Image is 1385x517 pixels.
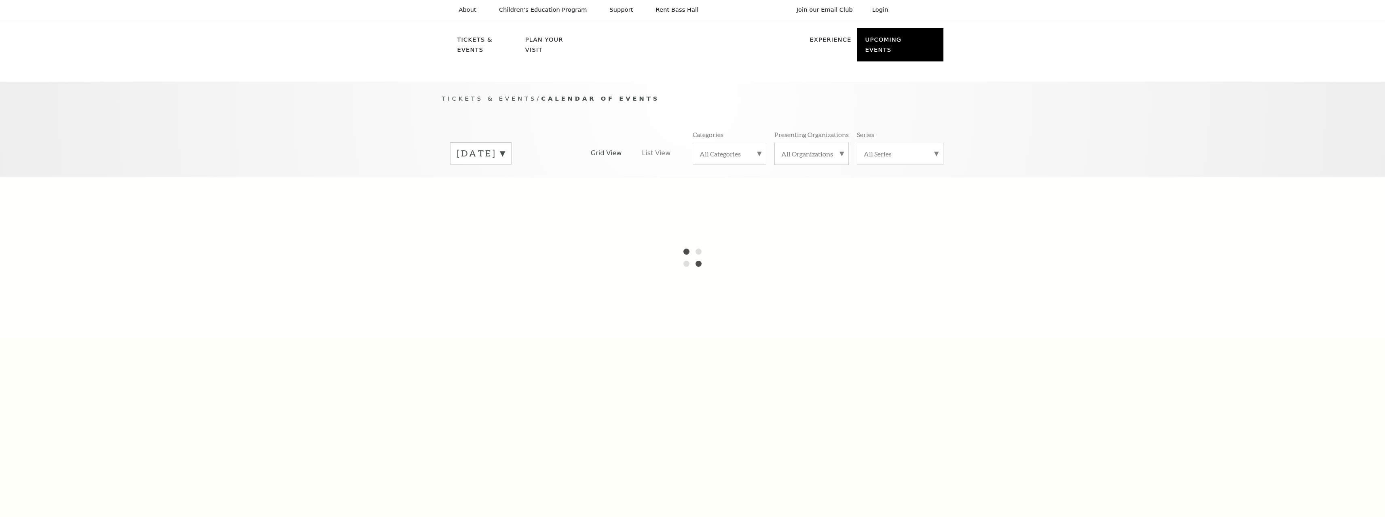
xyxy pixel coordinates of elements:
span: Calendar of Events [541,95,660,102]
label: All Series [864,150,937,158]
p: Tickets & Events [457,35,520,59]
p: Experience [810,35,851,49]
p: Plan Your Visit [525,35,582,59]
label: All Organizations [781,150,842,158]
span: Grid View [591,149,622,158]
p: Rent Bass Hall [656,6,699,13]
p: Categories [693,130,723,139]
p: Presenting Organizations [774,130,849,139]
p: / [442,94,943,104]
label: All Categories [700,150,759,158]
select: Select: [901,6,930,14]
label: [DATE] [457,147,505,160]
span: List View [642,149,670,158]
p: Series [857,130,874,139]
p: Upcoming Events [865,35,928,59]
p: Support [610,6,633,13]
p: About [459,6,476,13]
p: Children's Education Program [499,6,587,13]
span: Tickets & Events [442,95,537,102]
